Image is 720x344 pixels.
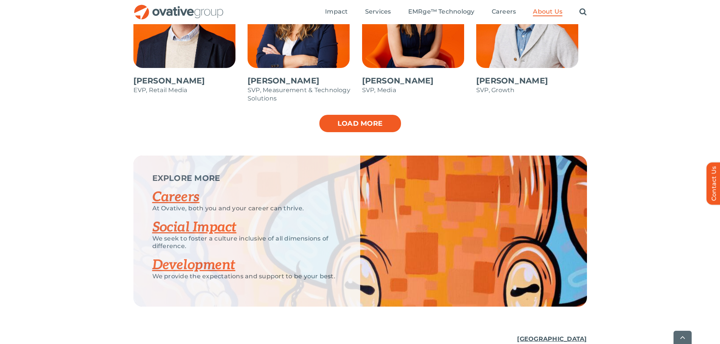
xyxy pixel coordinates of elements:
[533,8,562,15] span: About Us
[152,257,235,273] a: Development
[408,8,475,16] a: EMRge™ Technology
[579,8,587,16] a: Search
[152,205,341,212] p: At Ovative, both you and your career can thrive.
[365,8,391,16] a: Services
[319,114,402,133] a: Load more
[133,4,224,11] a: OG_Full_horizontal_RGB
[152,189,200,205] a: Careers
[492,8,516,16] a: Careers
[365,8,391,15] span: Services
[533,8,562,16] a: About Us
[492,8,516,15] span: Careers
[152,235,341,250] p: We seek to foster a culture inclusive of all dimensions of difference.
[325,8,348,16] a: Impact
[517,335,587,342] u: [GEOGRAPHIC_DATA]
[152,174,341,182] p: EXPLORE MORE
[152,273,341,280] p: We provide the expectations and support to be your best.
[408,8,475,15] span: EMRge™ Technology
[152,219,237,236] a: Social Impact
[325,8,348,15] span: Impact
